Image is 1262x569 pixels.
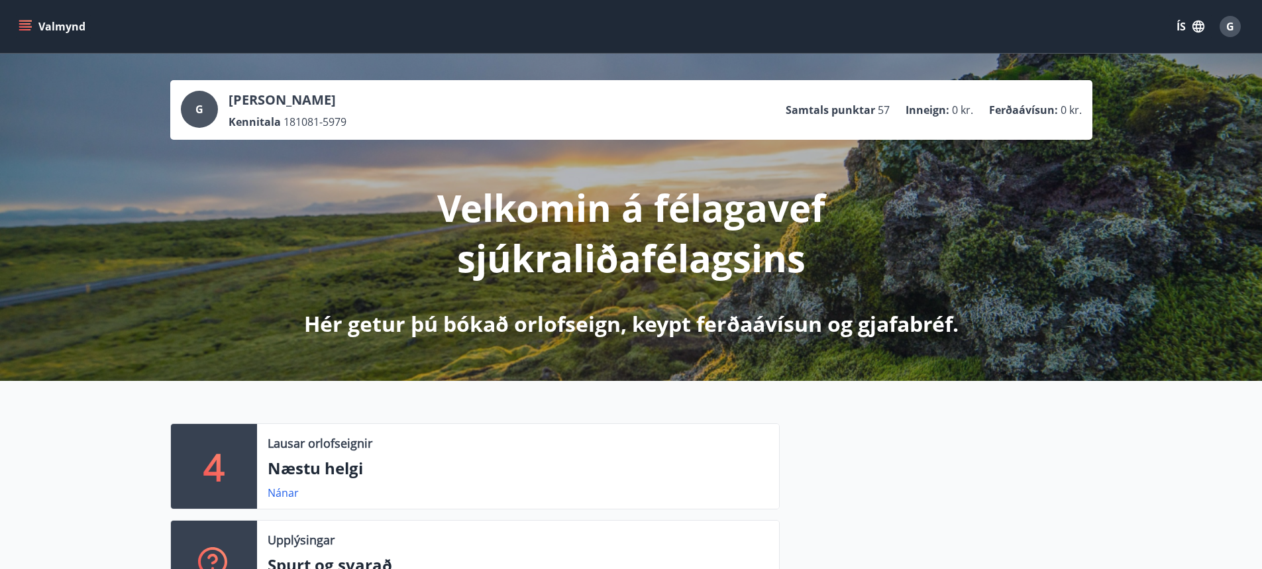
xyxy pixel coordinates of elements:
p: Næstu helgi [268,457,768,480]
p: Hér getur þú bókað orlofseign, keypt ferðaávísun og gjafabréf. [304,309,959,338]
span: 0 kr. [1061,103,1082,117]
p: 4 [203,441,225,491]
p: Ferðaávísun : [989,103,1058,117]
span: G [1226,19,1234,34]
button: menu [16,15,91,38]
p: Upplýsingar [268,531,335,548]
button: ÍS [1169,15,1212,38]
span: 181081-5979 [284,115,346,129]
span: 57 [878,103,890,117]
p: Velkomin á félagavef sjúkraliðafélagsins [282,182,981,283]
button: G [1214,11,1246,42]
p: Kennitala [229,115,281,129]
p: Inneign : [906,103,949,117]
p: Lausar orlofseignir [268,435,372,452]
p: Samtals punktar [786,103,875,117]
span: G [195,102,203,117]
p: [PERSON_NAME] [229,91,346,109]
a: Nánar [268,486,299,500]
span: 0 kr. [952,103,973,117]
